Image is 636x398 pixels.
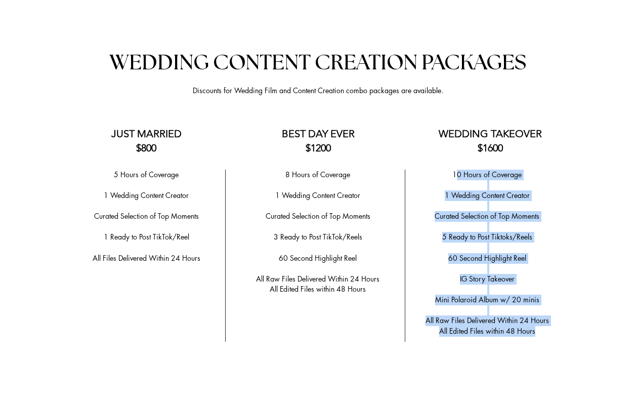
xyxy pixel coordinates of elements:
span: 60 Second Highlight Reel [279,253,357,263]
span: $800 [136,142,156,154]
span: 1 Wedding Content Creator [104,190,189,200]
span: 8 Hours of Coverage [285,170,350,179]
span: BEST DAY EVER $1200 [282,128,355,154]
span: 1 Wedding Content Creator [445,190,530,200]
span: 60 Second Highlight Reel [448,253,526,263]
span: 5 Ready to Post Tiktoks/Reels [442,232,532,242]
span: JUST MARRIED [111,128,182,140]
span: All Edited Files within 48 Hours [270,284,366,294]
span: WEDDING TAKEOVER $1600 [439,128,542,154]
span: Mini Polaroid Album w/ 20 minis [435,295,539,304]
span: 1 Wedding Content Creator [275,190,360,200]
span: 5 Hours of Coverage [114,170,179,179]
span: All Raw Files Delivered Within 24 Hours [256,274,379,284]
span: ​Curated Selection of Top Moments [266,211,370,221]
span: ​Curated Selection of Top Moments [94,211,199,221]
span: WEDDING CONTENT CREATION PACKAGES [109,52,526,73]
span: Curated Selection of Top Moments [435,211,539,221]
span: All Files Delivered Within 24 Hours [93,253,200,263]
span: IG Story Takeover [460,274,515,284]
span: 1 Ready to Post TikTok/Reel [104,232,189,242]
span: 3 Ready to Post TikTok/Reels [274,232,362,242]
span: All Edited Files within 48 Hours [439,326,535,336]
span: All Raw Files Delivered Within 24 Hours [426,315,549,325]
span: Discounts for Wedding Film and Content Creation combo packages are available. [193,86,443,95]
span: 10 Hours of Coverage [452,170,522,179]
